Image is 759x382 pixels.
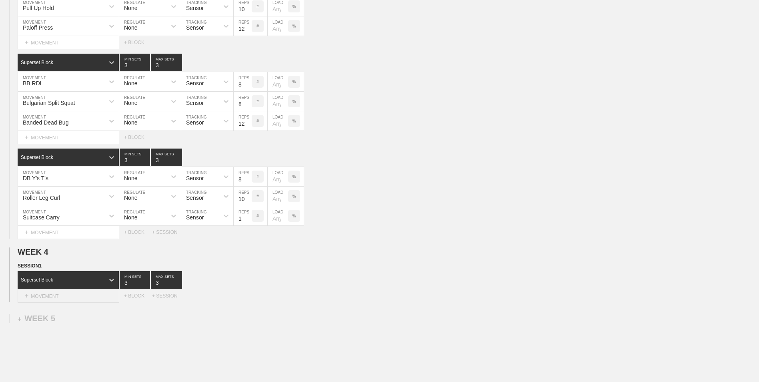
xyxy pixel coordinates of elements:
[124,229,152,235] div: + BLOCK
[124,175,137,181] div: None
[256,214,259,218] p: #
[268,167,288,186] input: Any
[268,111,288,131] input: Any
[18,263,42,269] span: SESSION 1
[151,149,182,166] input: None
[25,229,28,235] span: +
[124,100,137,106] div: None
[124,195,137,201] div: None
[256,24,259,28] p: #
[292,214,296,218] p: %
[292,194,296,199] p: %
[292,175,296,179] p: %
[292,80,296,84] p: %
[23,24,53,31] div: Paloff Press
[23,80,43,86] div: BB RDL
[23,175,48,181] div: DB Y's T's
[186,24,204,31] div: Sensor
[18,316,21,322] span: +
[18,36,119,49] div: MOVEMENT
[124,24,137,31] div: None
[268,187,288,206] input: Any
[292,24,296,28] p: %
[186,100,204,106] div: Sensor
[256,175,259,179] p: #
[25,292,28,299] span: +
[268,206,288,225] input: Any
[152,293,184,299] div: + SESSION
[21,277,53,283] div: Superset Block
[256,80,259,84] p: #
[18,247,48,256] span: WEEK 4
[292,4,296,9] p: %
[186,80,204,86] div: Sensor
[124,40,152,45] div: + BLOCK
[18,226,119,239] div: MOVEMENT
[186,5,204,11] div: Sensor
[124,135,152,140] div: + BLOCK
[186,214,204,221] div: Sensor
[25,134,28,141] span: +
[21,60,53,65] div: Superset Block
[124,214,137,221] div: None
[23,195,60,201] div: Roller Leg Curl
[186,175,204,181] div: Sensor
[21,155,53,160] div: Superset Block
[25,39,28,46] span: +
[18,314,55,323] div: WEEK 5
[292,99,296,104] p: %
[18,131,119,144] div: MOVEMENT
[23,214,60,221] div: Suitcase Carry
[256,119,259,123] p: #
[268,72,288,91] input: Any
[23,5,54,11] div: Pull Up Hold
[719,344,759,382] iframe: Chat Widget
[124,5,137,11] div: None
[256,4,259,9] p: #
[124,293,152,299] div: + BLOCK
[124,119,137,126] div: None
[152,229,184,235] div: + SESSION
[268,16,288,36] input: Any
[268,92,288,111] input: Any
[186,195,204,201] div: Sensor
[151,54,182,71] input: None
[18,290,119,303] div: MOVEMENT
[151,271,182,289] input: None
[186,119,204,126] div: Sensor
[23,100,75,106] div: Bulgarian Split Squat
[256,194,259,199] p: #
[124,80,137,86] div: None
[292,119,296,123] p: %
[256,99,259,104] p: #
[23,119,68,126] div: Banded Dead Bug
